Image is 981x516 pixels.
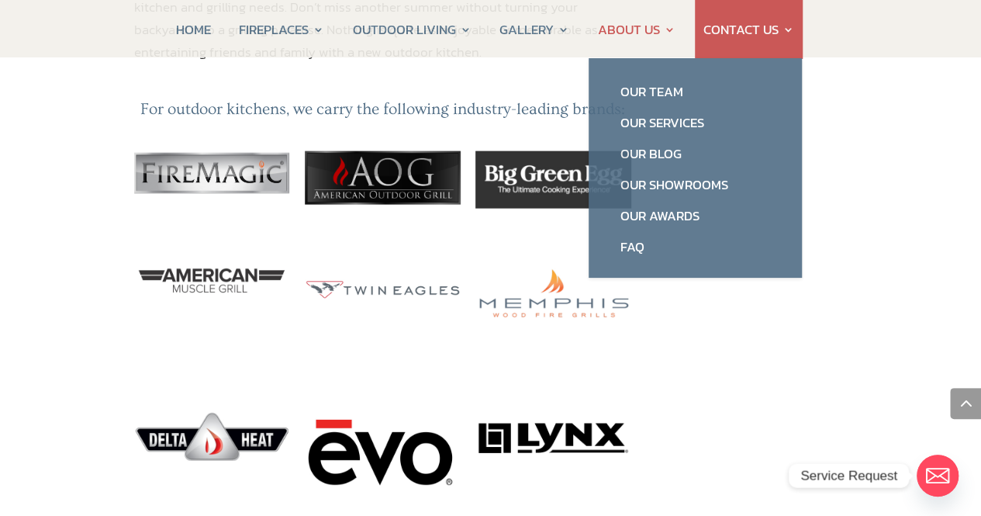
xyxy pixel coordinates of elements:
img: firemagic-logo [134,151,290,194]
img: American Muscle Grills [134,202,290,358]
img: Memphis Wood Fire Grills [475,216,631,372]
a: Our Team [604,76,786,107]
a: Our Services [604,107,786,138]
img: lynx-grills-vector-logo [475,395,631,482]
a: Email [917,455,959,497]
a: FAQ [604,231,786,262]
a: memphis wood fire grills jacksonville fl ormond beach fl construction solutions [475,357,631,377]
h4: For outdoor kitchens, we carry the following industry-leading brands: [134,99,632,126]
a: aog grill for outdoor kitchens in jacksonville [305,190,461,210]
img: BIG GREEN EGG WEB LOGO [475,151,631,209]
a: lynx grill logo outdoor kitchens [475,467,631,487]
img: aog_full_logo_color [305,151,461,205]
a: Our Blog [604,138,786,169]
a: Our Showrooms [604,169,786,200]
a: twin eagles grills jacksonville fl ormond beach fl construction solutions [305,353,461,373]
img: Twin Eagles Grills [305,212,461,368]
a: american muscle grills jacksonville fl ormond beach fl construction solutions [134,343,290,363]
a: Our Awards [604,200,786,231]
a: big green egg grill jacksonville [475,194,631,214]
a: fire magic grills in jacksonville fl showroom [134,179,290,199]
